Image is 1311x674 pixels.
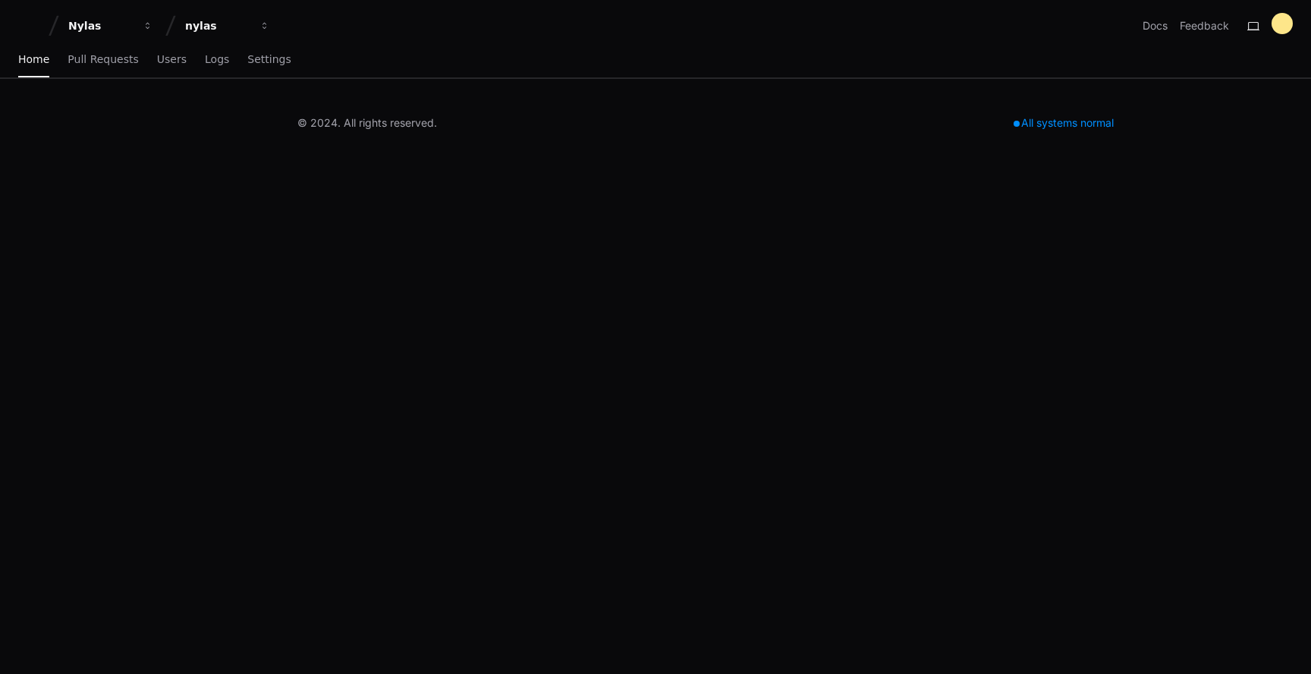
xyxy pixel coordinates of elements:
a: Logs [205,43,229,77]
button: Nylas [62,12,159,39]
span: Settings [247,55,291,64]
div: © 2024. All rights reserved. [297,115,437,131]
button: nylas [179,12,276,39]
span: Home [18,55,49,64]
div: All systems normal [1004,112,1123,134]
span: Pull Requests [68,55,138,64]
div: Nylas [68,18,134,33]
a: Home [18,43,49,77]
a: Docs [1143,18,1168,33]
div: nylas [185,18,250,33]
a: Settings [247,43,291,77]
button: Feedback [1180,18,1229,33]
a: Users [157,43,187,77]
a: Pull Requests [68,43,138,77]
span: Logs [205,55,229,64]
span: Users [157,55,187,64]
